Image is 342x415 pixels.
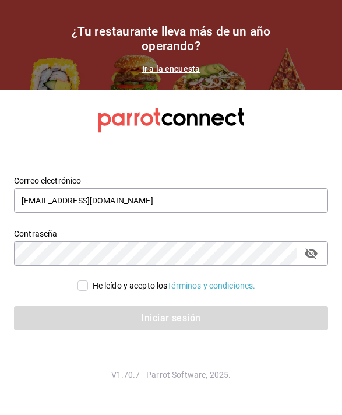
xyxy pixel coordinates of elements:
[14,229,328,237] label: Contraseña
[14,369,328,381] p: V1.70.7 - Parrot Software, 2025.
[55,24,288,54] h1: ¿Tu restaurante lleva más de un año operando?
[14,176,328,184] label: Correo electrónico
[14,188,328,213] input: Ingresa tu correo electrónico
[93,280,256,292] div: He leído y acepto los
[301,244,321,263] button: passwordField
[167,281,255,290] a: Términos y condiciones.
[142,64,200,73] a: Ir a la encuesta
